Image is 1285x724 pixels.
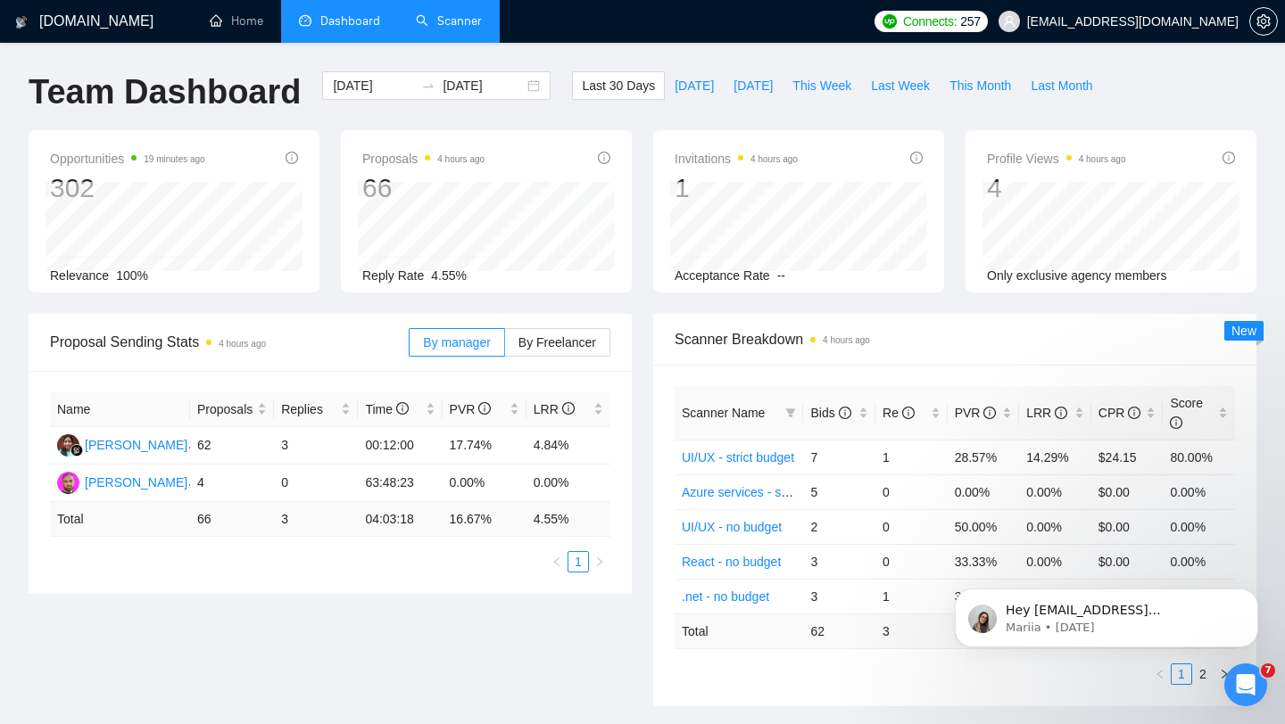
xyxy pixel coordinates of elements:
[551,556,562,567] span: left
[526,427,610,465] td: 4.84%
[803,613,875,648] td: 62
[1128,407,1140,419] span: info-circle
[955,406,997,420] span: PVR
[210,13,263,29] a: homeHome
[443,465,526,502] td: 0.00%
[1019,440,1091,474] td: 14.29%
[116,268,148,283] span: 100%
[437,154,485,164] time: 4 hours ago
[782,399,800,426] span: filter
[358,465,442,502] td: 63:48:23
[987,148,1126,169] span: Profile Views
[362,171,485,205] div: 66
[190,392,274,427] th: Proposals
[1091,474,1164,509] td: $0.00
[594,556,605,567] span: right
[50,502,190,537] td: Total
[50,268,109,283] span: Relevance
[675,613,803,648] td: Total
[1231,324,1256,338] span: New
[85,473,187,492] div: [PERSON_NAME]
[682,589,769,604] a: .net - no budget
[803,474,875,509] td: 5
[675,148,798,169] span: Invitations
[598,152,610,164] span: info-circle
[443,502,526,537] td: 16.67 %
[948,440,1020,474] td: 28.57%
[1098,406,1140,420] span: CPR
[219,339,266,349] time: 4 hours ago
[792,76,851,95] span: This Week
[589,551,610,572] button: right
[423,335,490,350] span: By manager
[871,76,930,95] span: Last Week
[803,509,875,544] td: 2
[333,76,414,95] input: Start date
[875,509,948,544] td: 0
[949,76,1011,95] span: This Month
[197,399,253,419] span: Proposals
[1019,544,1091,579] td: 0.00%
[1149,663,1171,685] button: left
[190,427,274,465] td: 62
[478,402,491,415] span: info-circle
[568,552,588,572] a: 1
[682,485,843,499] a: Azure services - strict budget
[675,171,798,205] div: 1
[1250,14,1277,29] span: setting
[785,407,796,418] span: filter
[839,407,851,419] span: info-circle
[546,551,568,572] button: left
[1019,474,1091,509] td: 0.00%
[299,14,311,27] span: dashboard
[883,14,897,29] img: upwork-logo.png
[903,12,957,31] span: Connects:
[1055,407,1067,419] span: info-circle
[358,502,442,537] td: 04:03:18
[450,402,492,416] span: PVR
[823,335,870,345] time: 4 hours ago
[518,335,596,350] span: By Freelancer
[274,502,358,537] td: 3
[421,78,435,93] span: swap-right
[190,502,274,537] td: 66
[1091,509,1164,544] td: $0.00
[526,502,610,537] td: 4.55 %
[1249,14,1278,29] a: setting
[1261,663,1275,678] span: 7
[57,437,187,451] a: YP[PERSON_NAME]
[85,435,187,455] div: [PERSON_NAME]
[682,555,781,569] a: React - no budget
[948,474,1020,509] td: 0.00%
[443,76,524,95] input: End date
[362,268,424,283] span: Reply Rate
[1149,663,1171,685] li: Previous Page
[675,76,714,95] span: [DATE]
[675,328,1235,350] span: Scanner Breakdown
[910,152,923,164] span: info-circle
[144,154,204,164] time: 19 minutes ago
[358,427,442,465] td: 00:12:00
[777,268,785,283] span: --
[750,154,798,164] time: 4 hours ago
[983,407,996,419] span: info-circle
[875,544,948,579] td: 0
[29,71,301,113] h1: Team Dashboard
[902,407,915,419] span: info-circle
[987,268,1167,283] span: Only exclusive agency members
[875,579,948,613] td: 1
[682,450,794,465] a: UI/UX - strict budget
[320,13,380,29] span: Dashboard
[431,268,467,283] span: 4.55%
[1079,154,1126,164] time: 4 hours ago
[1170,396,1203,430] span: Score
[883,406,915,420] span: Re
[682,406,765,420] span: Scanner Name
[960,12,980,31] span: 257
[396,402,409,415] span: info-circle
[875,613,948,648] td: 3
[443,427,526,465] td: 17.74%
[948,544,1020,579] td: 33.33%
[665,71,724,100] button: [DATE]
